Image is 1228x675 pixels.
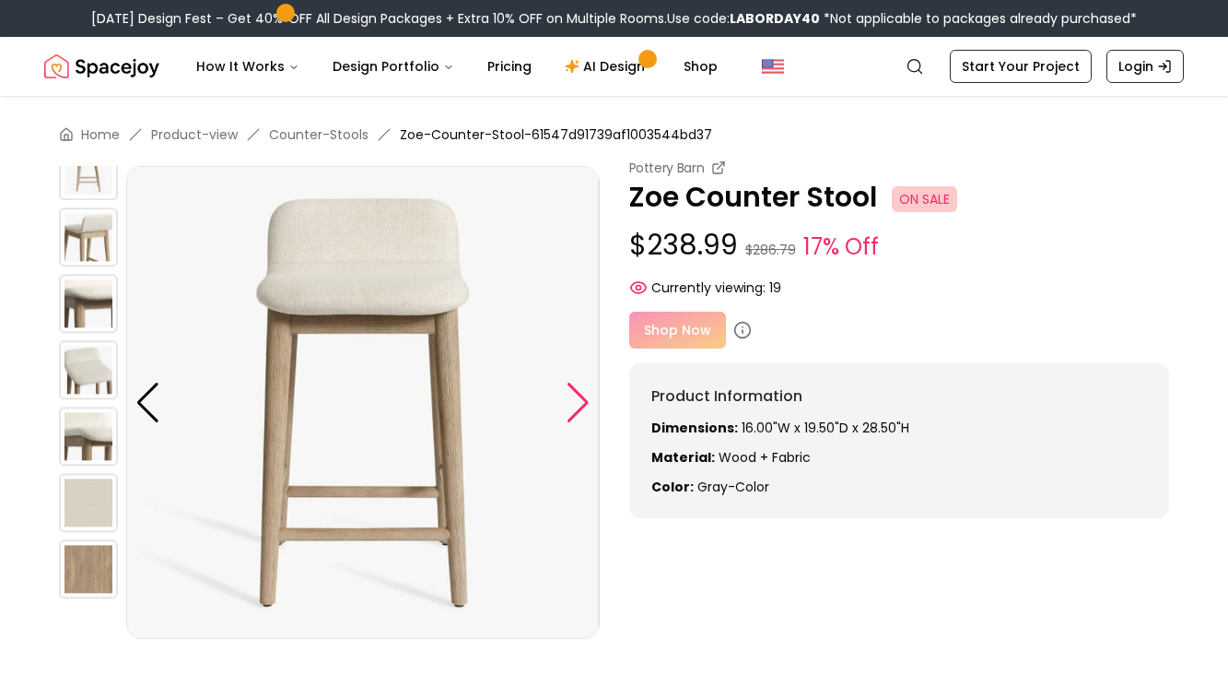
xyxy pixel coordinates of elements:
a: Shop [669,48,732,85]
span: Use code: [667,9,820,28]
span: ON SALE [892,186,957,212]
p: $238.99 [629,229,1170,264]
span: gray-color [697,478,769,496]
span: *Not applicable to packages already purchased* [820,9,1137,28]
div: [DATE] Design Fest – Get 40% OFF All Design Packages + Extra 10% OFF on Multiple Rooms. [91,9,1137,28]
button: How It Works [181,48,314,85]
small: Pottery Barn [629,159,705,177]
small: $286.79 [745,241,796,259]
img: https://storage.googleapis.com/spacejoy-main/assets/61547d91739af1003544bd37/product_8_e5gpjg021p07 [59,473,118,532]
span: Wood + fabric [719,448,811,467]
a: Spacejoy [44,48,159,85]
a: Counter-Stools [269,125,368,144]
img: https://storage.googleapis.com/spacejoy-main/assets/61547d91739af1003544bd37/product_6_hfjl3712030g [59,340,118,399]
strong: Material: [651,448,715,467]
a: AI Design [550,48,665,85]
p: 16.00"W x 19.50"D x 28.50"H [651,419,1148,437]
span: Currently viewing: [651,278,766,297]
img: https://storage.googleapis.com/spacejoy-main/assets/61547d91739af1003544bd37/product_9_pgn76b7lgkm [59,539,118,598]
nav: breadcrumb [59,125,1169,144]
img: https://storage.googleapis.com/spacejoy-main/assets/61547d91739af1003544bd37/product_2_7chn20hmanld [126,166,599,639]
img: https://storage.googleapis.com/spacejoy-main/assets/61547d91739af1003544bd37/product_3_ki42ngh3noij [59,141,118,200]
small: 17% Off [803,231,879,264]
strong: Dimensions: [651,419,738,437]
img: https://storage.googleapis.com/spacejoy-main/assets/61547d91739af1003544bd37/product_3_ki42ngh3noij [599,166,1071,639]
img: Spacejoy Logo [44,48,159,85]
img: https://storage.googleapis.com/spacejoy-main/assets/61547d91739af1003544bd37/product_4_a3blml4acf96 [59,207,118,266]
a: Pricing [473,48,546,85]
img: https://storage.googleapis.com/spacejoy-main/assets/61547d91739af1003544bd37/product_5_pldiaok81mn [59,274,118,333]
b: LABORDAY40 [730,9,820,28]
button: Design Portfolio [318,48,469,85]
span: Zoe-Counter-Stool-61547d91739af1003544bd37 [400,125,712,144]
nav: Global [44,37,1184,96]
h6: Product Information [651,385,1148,408]
strong: Color: [651,478,694,496]
p: Zoe Counter Stool [629,181,1170,214]
a: Home [81,125,120,144]
a: Login [1106,50,1184,83]
span: 19 [769,278,781,297]
img: United States [762,55,784,77]
img: https://storage.googleapis.com/spacejoy-main/assets/61547d91739af1003544bd37/product_7_kg3le7k1641c [59,407,118,466]
a: Start Your Project [950,50,1092,83]
nav: Main [181,48,732,85]
a: Product-view [151,125,238,144]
